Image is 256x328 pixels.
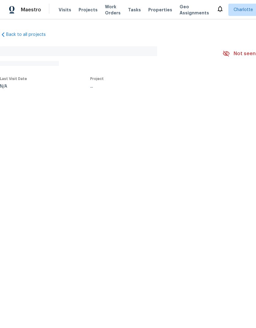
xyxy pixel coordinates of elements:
span: Visits [59,7,71,13]
div: ... [90,84,208,89]
span: Work Orders [105,4,121,16]
span: Charlotte [234,7,253,13]
span: Properties [148,7,172,13]
span: Maestro [21,7,41,13]
span: Projects [79,7,98,13]
span: Tasks [128,8,141,12]
span: Project [90,77,104,81]
span: Geo Assignments [180,4,209,16]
